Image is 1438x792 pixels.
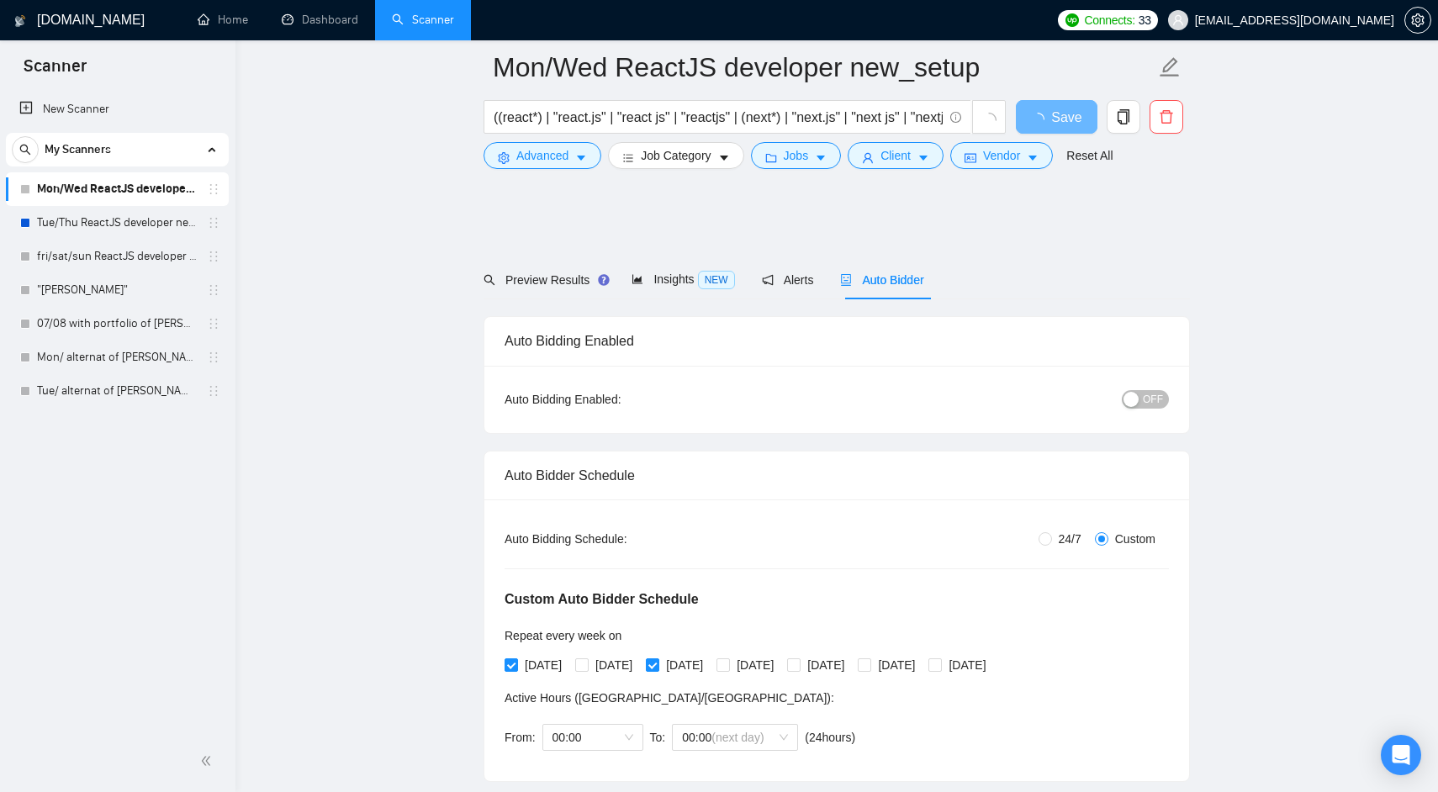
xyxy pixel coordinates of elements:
[505,629,621,642] span: Repeat every week on
[37,307,197,341] a: 07/08 with portfolio of [PERSON_NAME] new_setup
[45,133,111,166] span: My Scanners
[1108,109,1139,124] span: copy
[207,283,220,297] span: holder
[6,92,229,126] li: New Scanner
[505,317,1169,365] div: Auto Bidding Enabled
[983,146,1020,165] span: Vendor
[392,13,454,27] a: searchScanner
[950,112,961,123] span: info-circle
[207,182,220,196] span: holder
[765,151,777,164] span: folder
[516,146,568,165] span: Advanced
[282,13,358,27] a: dashboardDashboard
[200,752,217,769] span: double-left
[1143,390,1163,409] span: OFF
[589,656,639,674] span: [DATE]
[6,133,229,408] li: My Scanners
[37,273,197,307] a: "[PERSON_NAME]"
[942,656,992,674] span: [DATE]
[498,151,510,164] span: setting
[965,151,976,164] span: idcard
[484,273,605,287] span: Preview Results
[641,146,711,165] span: Job Category
[484,142,601,169] button: settingAdvancedcaret-down
[12,136,39,163] button: search
[596,272,611,288] div: Tooltip anchor
[880,146,911,165] span: Client
[552,725,633,750] span: 00:00
[207,250,220,263] span: holder
[840,274,852,286] span: robot
[207,317,220,330] span: holder
[1159,56,1181,78] span: edit
[518,656,568,674] span: [DATE]
[659,656,710,674] span: [DATE]
[1016,100,1097,134] button: Save
[1065,13,1079,27] img: upwork-logo.png
[505,451,1169,499] div: Auto Bidder Schedule
[698,271,735,289] span: NEW
[762,274,774,286] span: notification
[862,151,874,164] span: user
[1084,11,1134,29] span: Connects:
[494,107,943,128] input: Search Freelance Jobs...
[207,216,220,230] span: holder
[1404,7,1431,34] button: setting
[37,240,197,273] a: fri/sat/sun ReactJS developer new_setup
[848,142,944,169] button: userClientcaret-down
[198,13,248,27] a: homeHome
[37,172,197,206] a: Mon/Wed ReactJS developer new_setup
[505,390,726,409] div: Auto Bidding Enabled:
[1027,151,1039,164] span: caret-down
[917,151,929,164] span: caret-down
[650,731,666,744] span: To:
[981,113,997,128] span: loading
[801,656,851,674] span: [DATE]
[207,384,220,398] span: holder
[840,273,923,287] span: Auto Bidder
[1150,100,1183,134] button: delete
[1172,14,1184,26] span: user
[10,54,100,89] span: Scanner
[19,92,215,126] a: New Scanner
[682,725,788,750] span: 00:00
[1139,11,1151,29] span: 33
[784,146,809,165] span: Jobs
[37,341,197,374] a: Mon/ alternat of [PERSON_NAME] new_setup
[608,142,743,169] button: barsJob Categorycaret-down
[1052,530,1088,548] span: 24/7
[14,8,26,34] img: logo
[632,272,734,286] span: Insights
[815,151,827,164] span: caret-down
[207,351,220,364] span: holder
[871,656,922,674] span: [DATE]
[484,274,495,286] span: search
[37,206,197,240] a: Tue/Thu ReactJS developer new_setup
[730,656,780,674] span: [DATE]
[505,731,536,744] span: From:
[805,731,855,744] span: ( 24 hours)
[711,731,764,744] span: (next day)
[13,144,38,156] span: search
[1031,113,1051,126] span: loading
[505,530,726,548] div: Auto Bidding Schedule:
[751,142,842,169] button: folderJobscaret-down
[575,151,587,164] span: caret-down
[1108,530,1162,548] span: Custom
[1404,13,1431,27] a: setting
[1107,100,1140,134] button: copy
[37,374,197,408] a: Tue/ alternat of [PERSON_NAME] new_setup
[1405,13,1430,27] span: setting
[950,142,1053,169] button: idcardVendorcaret-down
[632,273,643,285] span: area-chart
[1381,735,1421,775] div: Open Intercom Messenger
[1150,109,1182,124] span: delete
[622,151,634,164] span: bars
[505,691,834,705] span: Active Hours ( [GEOGRAPHIC_DATA]/[GEOGRAPHIC_DATA] ):
[1066,146,1113,165] a: Reset All
[493,46,1155,88] input: Scanner name...
[505,589,699,610] h5: Custom Auto Bidder Schedule
[718,151,730,164] span: caret-down
[762,273,814,287] span: Alerts
[1051,107,1081,128] span: Save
